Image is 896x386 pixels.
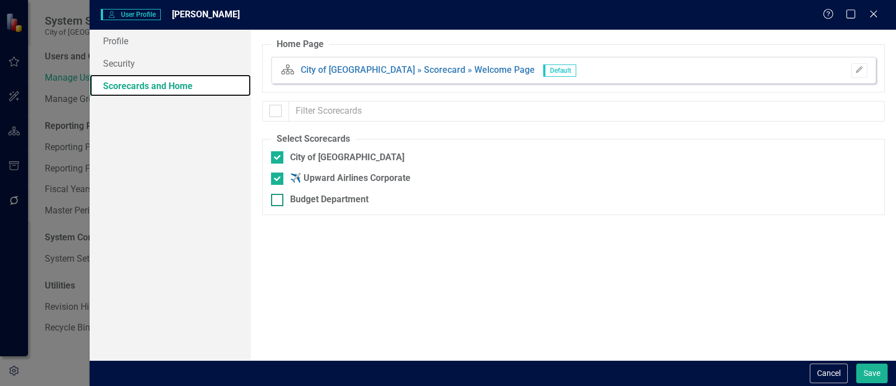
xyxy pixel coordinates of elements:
[290,193,368,206] div: Budget Department
[90,52,251,75] a: Security
[172,9,240,20] span: [PERSON_NAME]
[290,151,404,164] div: City of [GEOGRAPHIC_DATA]
[288,101,885,122] input: Filter Scorecards
[90,30,251,52] a: Profile
[851,63,867,78] button: Please Save To Continue
[271,38,329,51] legend: Home Page
[271,133,356,146] legend: Select Scorecards
[856,364,888,383] button: Save
[290,172,410,185] div: ✈️ Upward Airlines Corporate
[543,64,576,77] span: Default
[90,75,251,97] a: Scorecards and Home
[301,64,535,75] a: City of [GEOGRAPHIC_DATA] » Scorecard » Welcome Page
[101,9,161,20] span: User Profile
[810,364,848,383] button: Cancel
